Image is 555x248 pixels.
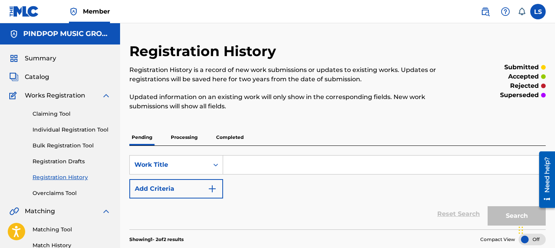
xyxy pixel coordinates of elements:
p: Pending [129,129,155,145]
span: Compact View [480,236,515,243]
img: Accounts [9,29,19,39]
img: 9d2ae6d4665cec9f34b9.svg [208,184,217,193]
button: Add Criteria [129,179,223,198]
img: Works Registration [9,91,19,100]
iframe: Resource Center [533,148,555,210]
img: expand [101,207,111,216]
a: Public Search [478,4,493,19]
img: Matching [9,207,19,216]
p: submitted [504,63,539,72]
img: Top Rightsholder [69,7,78,16]
a: CatalogCatalog [9,72,49,82]
div: Work Title [134,160,204,169]
div: Drag [519,219,523,242]
a: Claiming Tool [33,110,111,118]
span: Member [83,7,110,16]
h2: Registration History [129,43,280,60]
a: Overclaims Tool [33,189,111,197]
a: Registration History [33,173,111,181]
span: Catalog [25,72,49,82]
img: search [481,7,490,16]
img: help [501,7,510,16]
p: Processing [168,129,200,145]
form: Search Form [129,155,546,229]
img: Catalog [9,72,19,82]
a: SummarySummary [9,54,56,63]
a: Matching Tool [33,226,111,234]
span: Summary [25,54,56,63]
a: Registration Drafts [33,157,111,166]
a: Individual Registration Tool [33,126,111,134]
p: Completed [214,129,246,145]
div: User Menu [530,4,546,19]
img: MLC Logo [9,6,39,17]
iframe: Chat Widget [516,211,555,248]
div: Help [498,4,513,19]
p: superseded [500,91,539,100]
p: Registration History is a record of new work submissions or updates to existing works. Updates or... [129,65,450,84]
p: Updated information on an existing work will only show in the corresponding fields. New work subm... [129,92,450,111]
a: Bulk Registration Tool [33,142,111,150]
p: rejected [510,81,539,91]
span: Matching [25,207,55,216]
div: Notifications [518,8,526,15]
p: Showing 1 - 2 of 2 results [129,236,184,243]
span: Works Registration [25,91,85,100]
p: accepted [508,72,539,81]
img: expand [101,91,111,100]
img: Summary [9,54,19,63]
h5: PINDPOP MUSIC GROUP [23,29,111,38]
